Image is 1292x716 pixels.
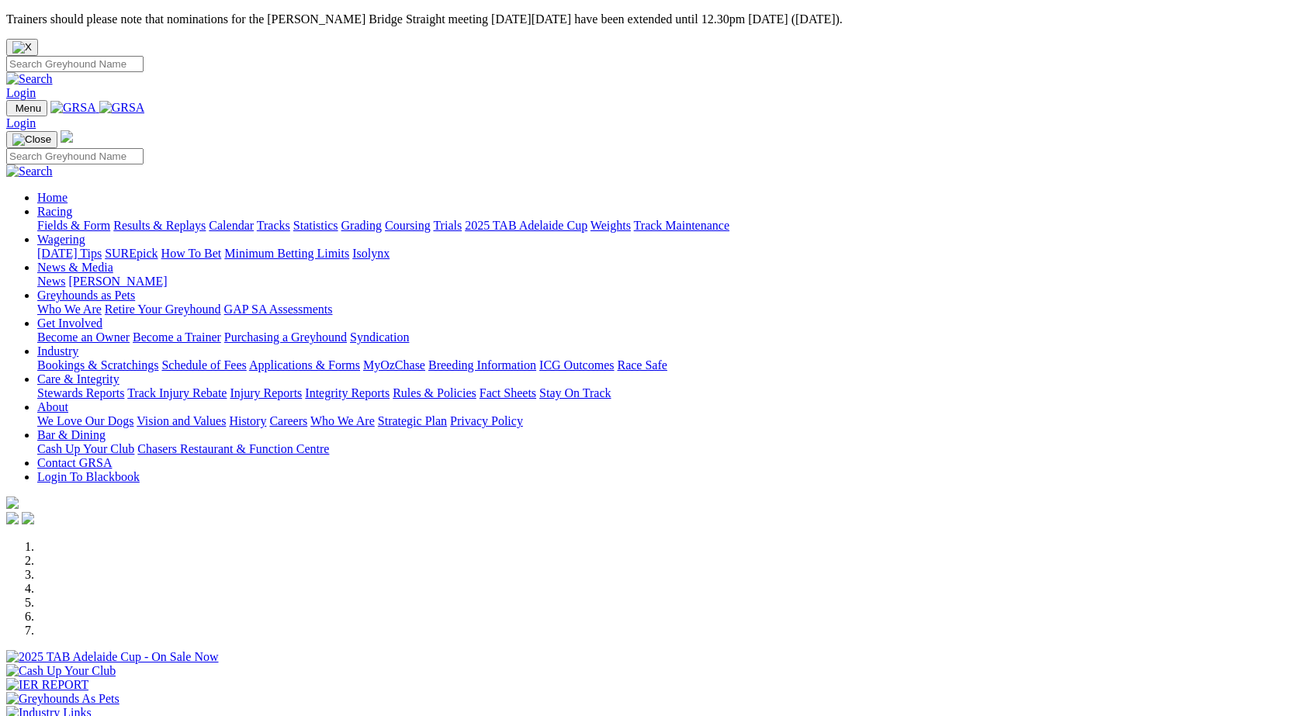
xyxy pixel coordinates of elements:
a: Track Maintenance [634,219,729,232]
img: 2025 TAB Adelaide Cup - On Sale Now [6,650,219,664]
a: Rules & Policies [393,386,476,400]
a: Calendar [209,219,254,232]
a: Industry [37,344,78,358]
a: Weights [591,219,631,232]
a: Who We Are [310,414,375,427]
a: Racing [37,205,72,218]
a: Home [37,191,68,204]
img: twitter.svg [22,512,34,524]
a: Greyhounds as Pets [37,289,135,302]
a: Vision and Values [137,414,226,427]
a: Isolynx [352,247,390,260]
a: Applications & Forms [249,358,360,372]
div: Get Involved [37,330,1286,344]
div: Bar & Dining [37,442,1286,456]
span: Menu [16,102,41,114]
a: Track Injury Rebate [127,386,227,400]
a: Careers [269,414,307,427]
a: Who We Are [37,303,102,316]
img: X [12,41,32,54]
a: Become an Owner [37,330,130,344]
img: Close [12,133,51,146]
a: 2025 TAB Adelaide Cup [465,219,587,232]
div: Industry [37,358,1286,372]
a: Retire Your Greyhound [105,303,221,316]
a: Privacy Policy [450,414,523,427]
a: Wagering [37,233,85,246]
a: Bookings & Scratchings [37,358,158,372]
img: IER REPORT [6,678,88,692]
img: Search [6,164,53,178]
a: Stay On Track [539,386,611,400]
a: Get Involved [37,316,102,330]
a: GAP SA Assessments [224,303,333,316]
a: Injury Reports [230,386,302,400]
button: Close [6,39,38,56]
a: News & Media [37,261,113,274]
a: Login To Blackbook [37,470,140,483]
div: Racing [37,219,1286,233]
button: Toggle navigation [6,100,47,116]
a: Race Safe [617,358,667,372]
a: [DATE] Tips [37,247,102,260]
button: Toggle navigation [6,131,57,148]
input: Search [6,56,144,72]
img: logo-grsa-white.png [61,130,73,143]
img: Greyhounds As Pets [6,692,120,706]
a: How To Bet [161,247,222,260]
div: News & Media [37,275,1286,289]
a: Integrity Reports [305,386,390,400]
a: Fact Sheets [480,386,536,400]
a: Fields & Form [37,219,110,232]
a: Stewards Reports [37,386,124,400]
a: Strategic Plan [378,414,447,427]
a: We Love Our Dogs [37,414,133,427]
a: Results & Replays [113,219,206,232]
a: Statistics [293,219,338,232]
p: Trainers should please note that nominations for the [PERSON_NAME] Bridge Straight meeting [DATE]... [6,12,1286,26]
a: Grading [341,219,382,232]
div: Greyhounds as Pets [37,303,1286,316]
a: Syndication [350,330,409,344]
a: Care & Integrity [37,372,120,386]
div: About [37,414,1286,428]
img: Search [6,72,53,86]
img: Cash Up Your Club [6,664,116,678]
a: Login [6,86,36,99]
a: Tracks [257,219,290,232]
div: Wagering [37,247,1286,261]
img: GRSA [99,101,145,115]
img: logo-grsa-white.png [6,496,19,509]
a: Purchasing a Greyhound [224,330,347,344]
a: News [37,275,65,288]
div: Care & Integrity [37,386,1286,400]
a: Bar & Dining [37,428,106,441]
a: Trials [433,219,462,232]
a: Coursing [385,219,431,232]
a: Login [6,116,36,130]
a: Contact GRSA [37,456,112,469]
a: Cash Up Your Club [37,442,134,455]
img: GRSA [50,101,96,115]
a: [PERSON_NAME] [68,275,167,288]
a: About [37,400,68,413]
input: Search [6,148,144,164]
a: Schedule of Fees [161,358,246,372]
img: facebook.svg [6,512,19,524]
a: Minimum Betting Limits [224,247,349,260]
a: SUREpick [105,247,158,260]
a: Breeding Information [428,358,536,372]
a: MyOzChase [363,358,425,372]
a: History [229,414,266,427]
a: ICG Outcomes [539,358,614,372]
a: Chasers Restaurant & Function Centre [137,442,329,455]
a: Become a Trainer [133,330,221,344]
